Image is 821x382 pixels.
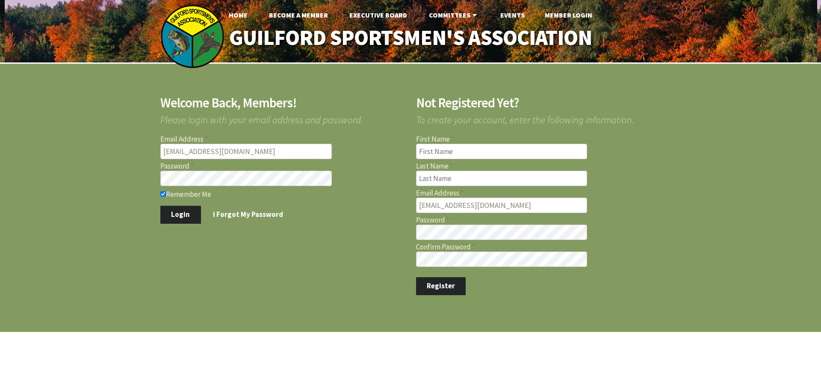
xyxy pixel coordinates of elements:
[416,198,588,213] input: Email Address
[416,144,588,159] input: First Name
[160,190,405,198] label: Remember Me
[202,206,294,224] a: I Forgot My Password
[416,216,661,224] label: Password
[160,136,405,143] label: Email Address
[160,96,405,110] h2: Welcome Back, Members!
[160,4,224,68] img: logo_sm.png
[416,163,661,170] label: Last Name
[493,6,532,24] a: Events
[160,144,332,159] input: Email Address
[211,20,610,56] a: Guilford Sportsmen's Association
[416,96,661,110] h2: Not Registered Yet?
[416,190,661,197] label: Email Address
[160,206,201,224] button: Login
[343,6,414,24] a: Executive Board
[222,6,254,24] a: Home
[422,6,486,24] a: Committees
[416,171,588,186] input: Last Name
[416,277,466,295] button: Register
[262,6,335,24] a: Become A Member
[416,136,661,143] label: First Name
[160,110,405,124] span: Please login with your email address and password.
[416,243,661,251] label: Confirm Password
[538,6,599,24] a: Member Login
[416,110,661,124] span: To create your account, enter the following information.
[160,191,166,197] input: Remember Me
[160,163,405,170] label: Password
